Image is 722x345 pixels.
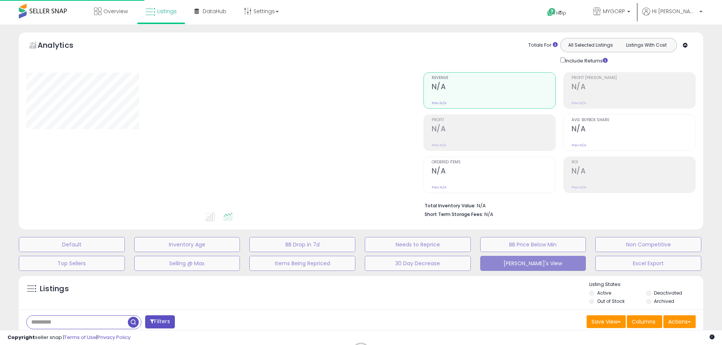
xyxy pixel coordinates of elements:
span: MYGORP [603,8,625,15]
small: Prev: N/A [572,185,586,190]
span: Ordered Items [432,160,555,164]
small: Prev: N/A [432,143,446,147]
button: Items Being Repriced [249,256,355,271]
a: Hi [PERSON_NAME] [642,8,702,24]
small: Prev: N/A [432,101,446,105]
b: Total Inventory Value: [425,202,476,209]
small: Prev: N/A [572,143,586,147]
div: Totals For [528,42,558,49]
span: Overview [103,8,128,15]
span: ROI [572,160,695,164]
h2: N/A [432,82,555,93]
span: Hi [PERSON_NAME] [652,8,697,15]
li: N/A [425,201,690,210]
button: All Selected Listings [563,40,619,50]
a: Help [541,2,581,24]
button: Default [19,237,125,252]
h2: N/A [572,82,695,93]
small: Prev: N/A [432,185,446,190]
span: N/A [484,211,493,218]
button: [PERSON_NAME]'s View [480,256,586,271]
h2: N/A [572,125,695,135]
span: Revenue [432,76,555,80]
i: Get Help [547,8,556,17]
span: Profit [432,118,555,122]
small: Prev: N/A [572,101,586,105]
button: Listings With Cost [618,40,674,50]
button: BB Drop in 7d [249,237,355,252]
h2: N/A [432,125,555,135]
button: Needs to Reprice [365,237,471,252]
span: Avg. Buybox Share [572,118,695,122]
div: Include Returns [555,56,617,65]
b: Short Term Storage Fees: [425,211,483,217]
button: BB Price Below Min [480,237,586,252]
button: Excel Export [595,256,701,271]
button: Selling @ Max [134,256,240,271]
h5: Analytics [38,40,88,52]
span: Listings [157,8,177,15]
button: Non Competitive [595,237,701,252]
span: Help [556,10,566,16]
span: Profit [PERSON_NAME] [572,76,695,80]
button: Top Sellers [19,256,125,271]
div: seller snap | | [8,334,130,341]
h2: N/A [572,167,695,177]
button: 30 Day Decrease [365,256,471,271]
span: DataHub [203,8,226,15]
h2: N/A [432,167,555,177]
button: Inventory Age [134,237,240,252]
strong: Copyright [8,334,35,341]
